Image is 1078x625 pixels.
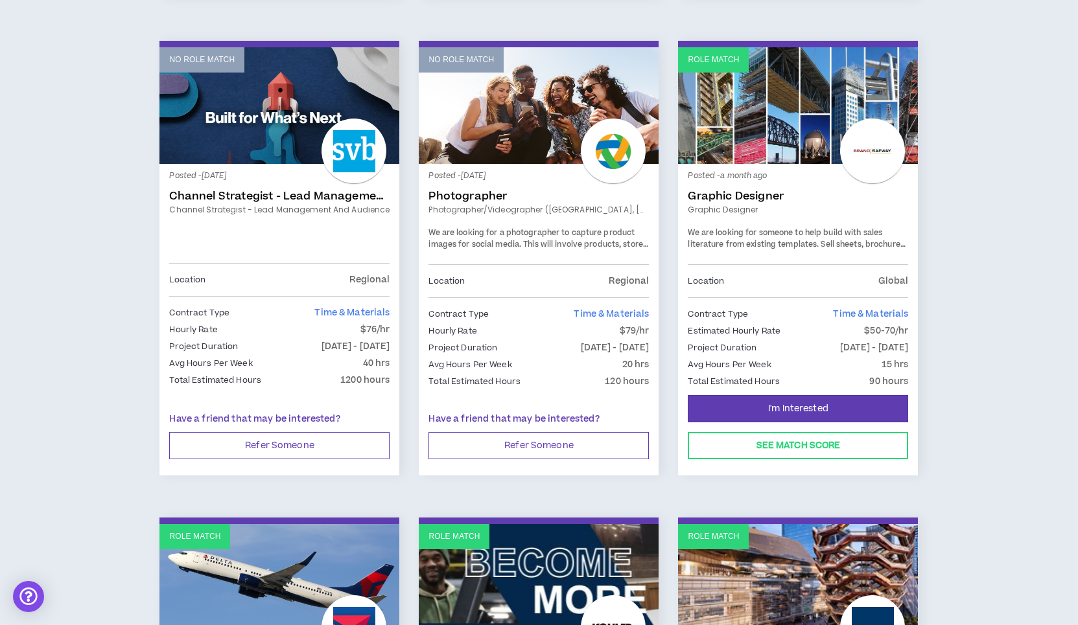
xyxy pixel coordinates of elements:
p: Avg Hours Per Week [169,356,252,370]
span: This will involve products, store imagery and customer interactions. [428,239,648,262]
p: $79/hr [620,324,650,338]
p: Project Duration [688,341,756,355]
p: 1200 hours [340,373,390,387]
p: $50-70/hr [864,324,908,338]
p: Project Duration [428,341,497,355]
button: Refer Someone [169,432,390,459]
p: 15 hrs [882,358,909,372]
a: Role Match [678,47,918,164]
p: Role Match [688,54,739,66]
button: See Match Score [688,432,908,459]
p: Total Estimated Hours [169,373,261,387]
p: 120 hours [605,374,649,389]
p: Contract Type [688,307,748,321]
p: Avg Hours Per Week [428,358,511,372]
p: 20 hrs [622,358,650,372]
p: Total Estimated Hours [428,374,521,389]
p: Contract Type [169,306,229,320]
span: Time & Materials [314,306,390,319]
p: Global [878,274,909,288]
p: Contract Type [428,307,489,321]
p: $76/hr [360,323,390,337]
span: I'm Interested [768,403,828,415]
p: Role Match [688,530,739,543]
p: Role Match [169,530,220,543]
p: [DATE] - [DATE] [840,341,909,355]
p: Regional [609,274,649,288]
a: Channel Strategist - Lead Management and Audience [169,204,390,216]
p: Hourly Rate [169,323,217,337]
span: Time & Materials [833,308,908,321]
p: Posted - a month ago [688,170,908,182]
p: [DATE] - [DATE] [322,339,390,354]
p: Posted - [DATE] [169,170,390,182]
p: Location [688,274,724,288]
p: Hourly Rate [428,324,476,338]
button: I'm Interested [688,395,908,422]
a: Channel Strategist - Lead Management and Audience [169,190,390,203]
p: Location [428,274,465,288]
p: Avg Hours Per Week [688,358,771,372]
p: Have a friend that may be interested? [169,413,390,426]
p: Role Match [428,530,480,543]
a: Graphic Designer [688,190,908,203]
a: No Role Match [159,47,399,164]
a: Photographer [428,190,649,203]
p: No Role Match [169,54,235,66]
p: Regional [349,273,390,287]
span: We are looking for someone to help build with sales literature from existing templates. Sell shee... [688,227,908,273]
span: Time & Materials [574,308,649,321]
p: Location [169,273,205,287]
p: [DATE] - [DATE] [581,341,650,355]
a: No Role Match [419,47,659,164]
p: 40 hrs [363,356,390,370]
span: We are looking for a photographer to capture product images for social media. [428,227,635,250]
p: 90 hours [869,374,908,389]
p: Have a friend that may be interested? [428,413,649,426]
a: Graphic Designer [688,204,908,216]
p: Posted - [DATE] [428,170,649,182]
div: Open Intercom Messenger [13,581,44,612]
p: Estimated Hourly Rate [688,324,780,338]
button: Refer Someone [428,432,649,459]
p: Project Duration [169,339,238,354]
p: Total Estimated Hours [688,374,780,389]
p: No Role Match [428,54,494,66]
a: Photographer/Videographer ([GEOGRAPHIC_DATA], [GEOGRAPHIC_DATA]) [428,204,649,216]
